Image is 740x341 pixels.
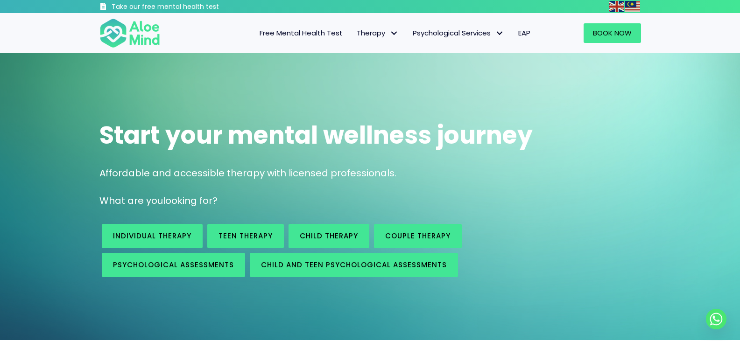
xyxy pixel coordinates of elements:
a: EAP [511,23,537,43]
img: ms [625,1,640,12]
span: Therapy [357,28,399,38]
a: Individual therapy [102,224,203,248]
span: Psychological Services [413,28,504,38]
a: Free Mental Health Test [253,23,350,43]
a: Child and Teen Psychological assessments [250,253,458,277]
a: Take our free mental health test [99,2,269,13]
a: Teen Therapy [207,224,284,248]
p: Affordable and accessible therapy with licensed professionals. [99,167,641,180]
a: Book Now [584,23,641,43]
span: Couple therapy [385,231,451,241]
span: Child Therapy [300,231,358,241]
span: Child and Teen Psychological assessments [261,260,447,270]
span: Book Now [593,28,632,38]
span: Free Mental Health Test [260,28,343,38]
a: TherapyTherapy: submenu [350,23,406,43]
img: en [609,1,624,12]
a: Psychological ServicesPsychological Services: submenu [406,23,511,43]
span: looking for? [163,194,218,207]
span: What are you [99,194,163,207]
span: Therapy: submenu [388,27,401,40]
span: EAP [518,28,530,38]
a: Malay [625,1,641,12]
span: Psychological assessments [113,260,234,270]
img: Aloe mind Logo [99,18,160,49]
span: Teen Therapy [218,231,273,241]
a: Whatsapp [706,309,726,329]
h3: Take our free mental health test [112,2,269,12]
span: Individual therapy [113,231,191,241]
nav: Menu [172,23,537,43]
span: Start your mental wellness journey [99,118,533,152]
span: Psychological Services: submenu [493,27,507,40]
a: Psychological assessments [102,253,245,277]
a: English [609,1,625,12]
a: Couple therapy [374,224,462,248]
a: Child Therapy [289,224,369,248]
